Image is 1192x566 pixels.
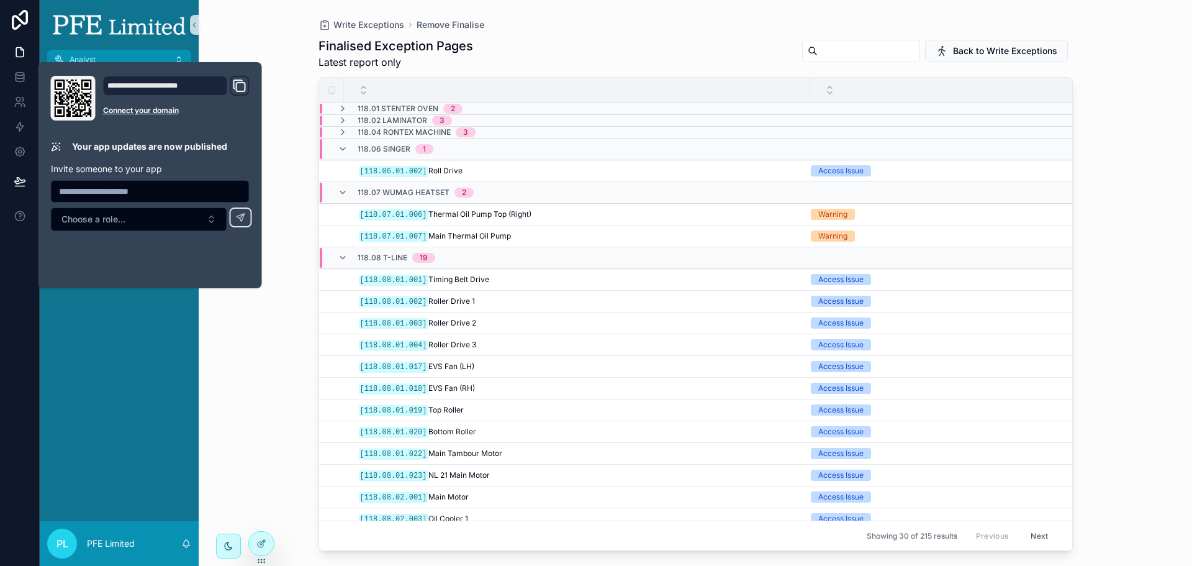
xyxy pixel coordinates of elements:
div: Access Issue [818,165,864,176]
div: 1 [423,144,426,154]
span: 118.08 T-Line [358,253,407,263]
div: Access Issue [818,383,864,394]
button: Select Button [51,208,227,231]
span: Roller Drive 2 [359,318,476,327]
div: 3 [440,116,445,126]
span: EVS Fan (LH) [359,362,474,371]
span: 118.06 Singer [358,144,410,154]
div: Access Issue [818,513,864,524]
span: NL 21 Main Motor [359,470,490,480]
code: [118.08.01.023] [359,470,428,482]
div: 19 [420,253,428,263]
div: Domain and Custom Link [103,76,250,121]
span: Back to Write Exceptions [953,45,1057,57]
span: Thermal Oil Pump Top (Right) [359,209,531,219]
p: Invite someone to your app [51,163,250,175]
span: Bottom Roller [359,427,476,436]
p: PFE Limited [87,537,135,550]
span: 118.01 Stenter Oven [358,104,438,114]
span: 118.07 Wumag Heatset [358,188,449,198]
div: 2 [462,188,466,198]
div: Access Issue [818,448,864,459]
code: [118.08.01.001] [359,275,428,286]
span: 118.02 Laminator [358,116,427,126]
code: [118.08.02.001] [359,492,428,503]
span: Roller Drive 1 [359,296,475,306]
p: Your app updates are now published [72,140,227,153]
div: Access Issue [818,296,864,307]
span: Main Tambour Motor [359,449,502,458]
span: Showing 30 of 215 results [867,531,957,541]
span: Top Roller [359,405,464,414]
div: Warning [818,209,847,220]
code: [118.06.01.002] [359,166,428,177]
button: Back to Write Exceptions [925,40,1068,62]
button: Next [1022,526,1057,545]
span: EVS Fan (RH) [359,383,475,393]
code: [118.08.02.003] [359,514,428,525]
div: 2 [451,104,455,114]
span: PL [56,536,68,551]
code: [118.08.01.017] [359,362,428,373]
span: Analyst [70,55,96,65]
span: Main Motor [359,492,469,501]
div: 3 [463,127,468,137]
span: Latest report only [318,55,473,70]
code: [118.08.01.004] [359,340,428,351]
code: [118.07.01.006] [359,209,428,221]
span: Choose a role... [61,213,125,226]
div: Access Issue [818,404,864,416]
code: [118.07.01.007] [359,231,428,242]
div: Access Issue [818,361,864,372]
h1: Finalised Exception Pages [318,37,473,55]
code: [118.08.01.018] [359,383,428,395]
a: Remove Finalise [417,19,484,31]
code: [118.08.01.019] [359,405,428,416]
div: Access Issue [818,426,864,437]
span: Main Thermal Oil Pump [359,231,511,240]
span: Timing Belt Drive [359,275,489,284]
code: [118.08.01.002] [359,296,428,308]
button: Analyst [47,50,191,70]
span: Roll Drive [359,166,463,175]
a: Connect your domain [103,106,250,116]
span: Write Exceptions [333,19,404,31]
span: Roller Drive 3 [359,340,476,349]
div: Access Issue [818,339,864,350]
span: Oil Cooler 1 [359,514,468,523]
span: 118.04 Rontex Machine [358,127,451,137]
code: [118.08.01.020] [359,427,428,438]
code: [118.08.01.003] [359,318,428,329]
div: Warning [818,231,847,242]
a: Write Exceptions [318,19,404,31]
div: Access Issue [818,317,864,329]
img: App logo [53,15,185,35]
code: [118.08.01.022] [359,449,428,460]
div: Access Issue [818,274,864,285]
div: Access Issue [818,491,864,503]
div: Access Issue [818,470,864,481]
